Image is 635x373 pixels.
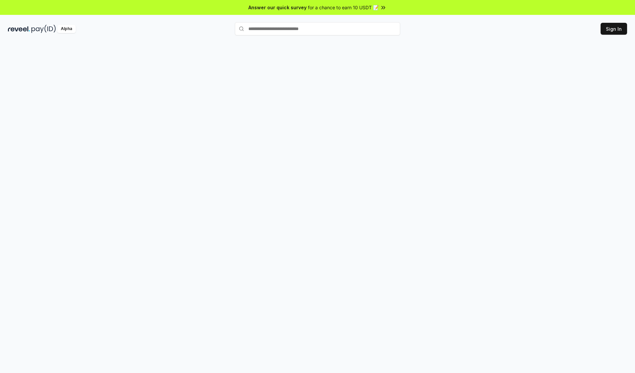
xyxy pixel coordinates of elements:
div: Alpha [57,25,76,33]
img: pay_id [31,25,56,33]
img: reveel_dark [8,25,30,33]
button: Sign In [601,23,627,35]
span: Answer our quick survey [248,4,307,11]
span: for a chance to earn 10 USDT 📝 [308,4,379,11]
